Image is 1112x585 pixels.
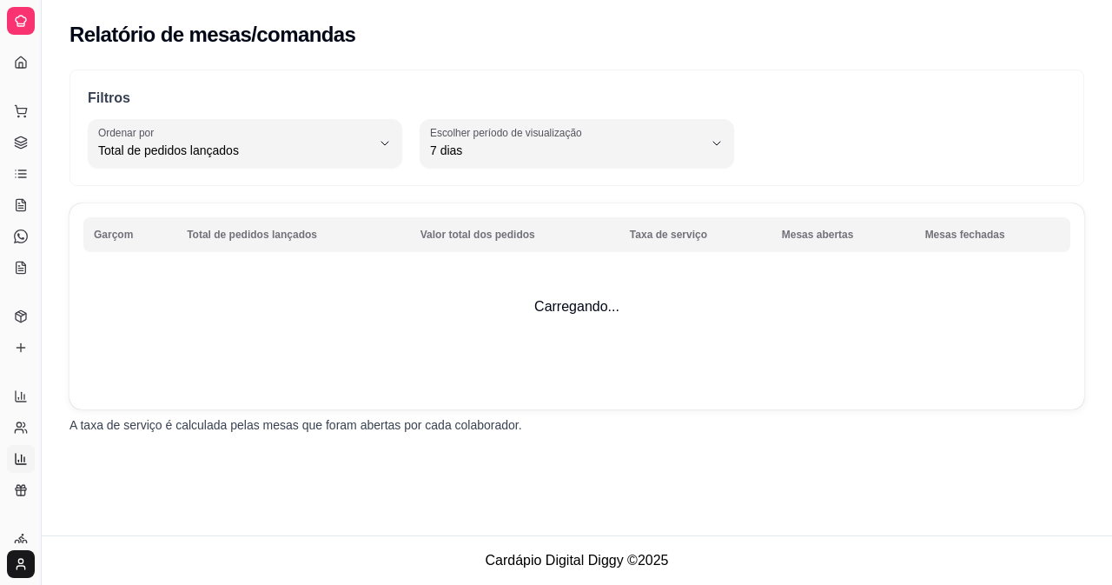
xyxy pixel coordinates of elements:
[98,142,371,159] span: Total de pedidos lançados
[42,535,1112,585] footer: Cardápio Digital Diggy © 2025
[88,119,402,168] button: Ordenar porTotal de pedidos lançados
[69,203,1084,409] td: Carregando...
[69,416,1084,434] p: A taxa de serviço é calculada pelas mesas que foram abertas por cada colaborador.
[98,125,160,140] label: Ordenar por
[420,119,734,168] button: Escolher período de visualização7 dias
[430,142,703,159] span: 7 dias
[430,125,587,140] label: Escolher período de visualização
[88,88,1066,109] p: Filtros
[69,21,355,49] h2: Relatório de mesas/comandas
